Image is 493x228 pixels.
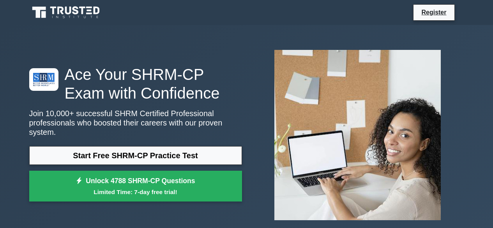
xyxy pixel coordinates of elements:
[29,65,242,103] h1: Ace Your SHRM-CP Exam with Confidence
[417,7,451,17] a: Register
[29,109,242,137] p: Join 10,000+ successful SHRM Certified Professional professionals who boosted their careers with ...
[29,171,242,202] a: Unlock 4788 SHRM-CP QuestionsLimited Time: 7-day free trial!
[29,146,242,165] a: Start Free SHRM-CP Practice Test
[39,187,232,196] small: Limited Time: 7-day free trial!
